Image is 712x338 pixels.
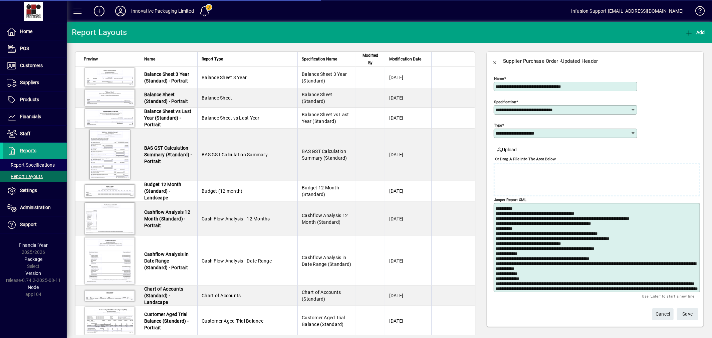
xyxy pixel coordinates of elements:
[144,251,189,270] span: Cashflow Analysis in Date Range (Standard) - Portrait
[3,182,67,199] a: Settings
[20,131,30,136] span: Staff
[302,112,349,124] span: Balance Sheet vs Last Year (Standard)
[302,255,351,267] span: Cashflow Analysis in Date Range (Standard)
[302,92,332,104] span: Balance Sheet (Standard)
[88,5,110,17] button: Add
[302,71,347,83] span: Balance Sheet 3 Year (Standard)
[487,53,503,69] button: Back
[385,286,431,306] td: [DATE]
[202,152,268,157] span: BAS GST Calculation Summary
[72,27,127,38] div: Report Layouts
[3,109,67,125] a: Financials
[302,185,339,197] span: Budget 12 Month (Standard)
[389,55,421,63] span: Modification Date
[385,67,431,88] td: [DATE]
[683,309,693,320] span: ave
[690,1,704,23] a: Knowledge Base
[683,311,685,317] span: S
[20,46,29,51] span: POS
[144,92,188,104] span: Balance Sheet (Standard) - Portrait
[20,63,43,68] span: Customers
[3,199,67,216] a: Administration
[20,222,37,227] span: Support
[302,315,345,327] span: Customer Aged Trial Balance (Standard)
[3,171,67,182] a: Report Layouts
[494,144,520,156] button: Upload
[677,308,698,320] button: Save
[144,145,192,164] span: BAS GST Calculation Summary (Standard) - Portrait
[84,55,98,63] span: Preview
[302,55,352,63] div: Specification Name
[202,318,263,324] span: Customer Aged Trial Balance
[683,26,707,38] button: Add
[202,55,223,63] span: Report Type
[144,182,182,200] span: Budget 12 Month (Standard) - Landscape
[496,146,517,153] span: Upload
[144,55,193,63] div: Name
[26,271,41,276] span: Version
[385,236,431,286] td: [DATE]
[144,109,191,127] span: Balance Sheet vs Last Year (Standard) - Portrait
[202,216,270,221] span: Cash Flow Analysis - 12 Months
[3,57,67,74] a: Customers
[20,114,41,119] span: Financials
[503,56,598,66] div: Supplier Purchase Order -Updated Header
[385,181,431,201] td: [DATE]
[7,162,55,168] span: Report Specifications
[144,71,189,83] span: Balance Sheet 3 Year (Standard) - Portrait
[28,285,39,290] span: Node
[389,55,427,63] div: Modification Date
[652,308,674,320] button: Cancel
[302,290,341,302] span: Chart of Accounts (Standard)
[385,88,431,108] td: [DATE]
[3,23,67,40] a: Home
[494,76,504,81] mat-label: Name
[385,108,431,129] td: [DATE]
[144,55,155,63] span: Name
[360,52,381,66] span: Modified By
[385,306,431,336] td: [DATE]
[19,242,48,248] span: Financial Year
[3,74,67,91] a: Suppliers
[20,80,39,85] span: Suppliers
[7,174,43,179] span: Report Layouts
[302,149,347,161] span: BAS GST Calculation Summary (Standard)
[494,100,516,104] mat-label: Specification
[302,213,348,225] span: Cashflow Analysis 12 Month (Standard)
[202,188,242,194] span: Budget (12 month)
[202,293,241,298] span: Chart of Accounts
[3,159,67,171] a: Report Specifications
[3,216,67,233] a: Support
[3,126,67,142] a: Staff
[202,258,272,264] span: Cash Flow Analysis - Date Range
[20,205,51,210] span: Administration
[110,5,131,17] button: Profile
[20,148,36,153] span: Reports
[385,201,431,236] td: [DATE]
[642,292,695,300] mat-hint: Use 'Enter' to start a new line
[24,257,42,262] span: Package
[302,55,337,63] span: Specification Name
[494,197,526,202] mat-label: Jasper Report XML
[3,92,67,108] a: Products
[494,123,502,128] mat-label: Type
[20,29,32,34] span: Home
[385,129,431,181] td: [DATE]
[685,30,705,35] span: Add
[202,55,293,63] div: Report Type
[656,309,670,320] span: Cancel
[144,286,183,305] span: Chart of Accounts (Standard) - Landscape
[202,75,247,80] span: Balance Sheet 3 Year
[571,6,684,16] div: Infusion Support [EMAIL_ADDRESS][DOMAIN_NAME]
[202,115,260,121] span: Balance Sheet vs Last Year
[144,312,189,330] span: Customer Aged Trial Balance (Standard) - Portrait
[144,209,190,228] span: Cashflow Analysis 12 Month (Standard) - Portrait
[3,40,67,57] a: POS
[20,188,37,193] span: Settings
[202,95,232,101] span: Balance Sheet
[20,97,39,102] span: Products
[131,6,194,16] div: Innovative Packaging Limited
